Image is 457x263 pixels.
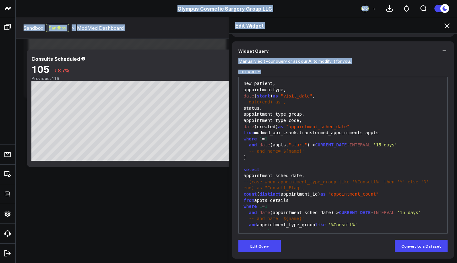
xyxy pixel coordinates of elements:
[242,81,444,87] div: new_patient,
[249,222,257,227] span: and
[242,124,444,130] div: (created)
[242,142,444,148] div: (appts. ) > -
[249,216,304,221] span: -- and name='${name}'
[370,5,378,12] button: +
[244,136,257,141] span: where
[244,198,254,203] span: from
[177,5,272,12] a: Olympus Cosmetic Surgery Group LLC
[244,99,286,104] span: --date(end) as ,
[244,192,257,197] span: count
[244,204,257,209] span: where
[242,155,444,161] div: )
[244,130,254,135] span: from
[242,203,444,210] div: =
[242,197,444,204] div: appts_details
[257,93,270,98] span: start
[339,210,371,215] span: CURRENT_DATE
[259,142,270,147] span: date
[278,124,283,129] span: as
[235,22,451,29] h2: Edit Widget
[373,142,397,147] span: '15 days'
[238,48,269,53] span: Widget Query
[242,136,444,142] div: =
[238,59,351,64] p: Manually edit your query or ask our AI to modify it for you.
[244,167,260,172] span: select
[273,93,278,98] span: as
[315,142,347,147] span: CURRENT_DATE
[259,192,280,197] span: distinct
[238,240,281,252] button: Edit Query
[238,70,448,74] label: Edit Query
[249,149,304,154] span: -- and name='${name}'
[232,41,454,60] button: Widget Query
[242,210,444,216] div: (appointment_sched_date) > -
[289,142,307,147] span: "start"
[242,222,444,228] div: appointment_type_group
[281,93,313,98] span: "visit_date"
[320,192,326,197] span: as
[244,124,254,129] span: date
[286,124,349,129] span: "appointment_sched_date"
[259,204,262,209] span: 1
[350,142,371,147] span: INTERVAL
[242,93,444,99] div: ( ) ,
[242,173,444,179] div: appointment_sched_date,
[244,229,257,234] span: group
[328,222,357,227] span: '%Consult%'
[265,204,267,209] span: 1
[242,87,444,93] div: appointmenttype,
[397,210,421,215] span: '15 days'
[242,118,444,124] div: appointment_type_code,
[267,229,270,234] span: 1
[242,111,444,118] div: appointment_type_group,
[259,210,270,215] span: date
[249,142,257,147] span: and
[395,240,448,252] button: Convert to a Dataset
[249,210,257,215] span: and
[361,5,369,12] div: MQ
[242,191,444,197] div: ( appointment_id)
[265,136,267,141] span: 1
[244,93,254,98] span: date
[259,136,262,141] span: 1
[328,192,378,197] span: "appointment_count"
[244,179,432,191] span: --(case when appointment_type_group like '%Consult%' then 'Y' else 'N' end) as "Consult_Flag",
[373,6,376,11] span: +
[242,130,444,136] div: modmed_api_csaok.transformed_appointments appts
[259,229,265,234] span: by
[315,222,326,227] span: like
[242,105,444,112] div: status,
[373,210,394,215] span: INTERVAL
